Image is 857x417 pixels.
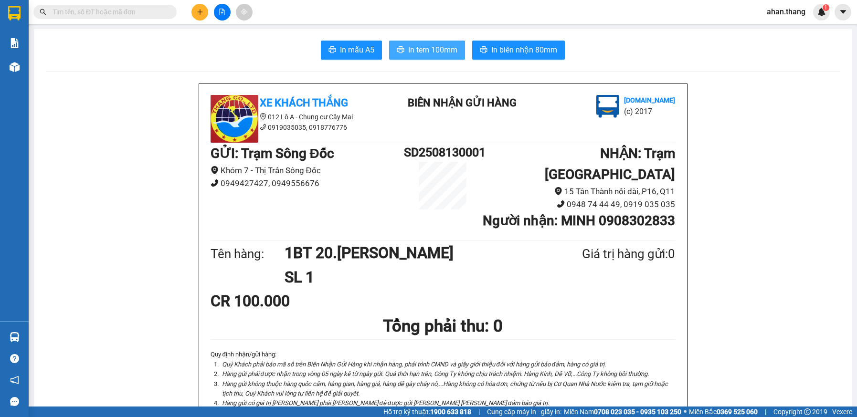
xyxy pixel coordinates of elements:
[564,407,681,417] span: Miền Nam
[10,332,20,342] img: warehouse-icon
[817,8,826,16] img: icon-new-feature
[321,41,382,60] button: printerIn mẫu A5
[211,244,285,264] div: Tên hàng:
[430,408,471,416] strong: 1900 633 818
[211,95,258,143] img: logo.jpg
[10,38,20,48] img: solution-icon
[835,4,851,21] button: caret-down
[554,187,562,195] span: environment
[211,146,334,161] b: GỬI : Trạm Sông Đốc
[684,410,687,414] span: ⚪️
[10,375,19,385] span: notification
[483,213,675,229] b: Người nhận : MINH 0908302833
[480,46,487,55] span: printer
[804,408,811,415] span: copyright
[482,185,676,198] li: 15 Tân Thành nối dài, P16, Q11
[482,198,676,211] li: 0948 74 44 49, 0919 035 035
[8,6,21,21] img: logo-vxr
[383,407,471,417] span: Hỗ trợ kỹ thuật:
[823,4,829,11] sup: 1
[211,164,404,177] li: Khóm 7 - Thị Trấn Sông Đốc
[40,9,46,15] span: search
[717,408,758,416] strong: 0369 525 060
[624,96,675,104] b: [DOMAIN_NAME]
[53,7,165,17] input: Tìm tên, số ĐT hoặc mã đơn
[222,370,649,377] i: Hàng gửi phải được nhận trong vòng 05 ngày kể từ ngày gửi. Quá thời hạn trên, Công Ty không chịu ...
[491,44,557,56] span: In biên nhận 80mm
[236,4,253,21] button: aim
[759,6,813,18] span: ahan.thang
[328,46,336,55] span: printer
[408,44,457,56] span: In tem 100mm
[408,97,517,109] b: BIÊN NHẬN GỬI HÀNG
[222,361,606,368] i: Quý Khách phải báo mã số trên Biên Nhận Gửi Hàng khi nhận hàng, phải trình CMND và giấy giới thiệ...
[211,177,404,190] li: 0949427427, 0949556676
[285,241,536,265] h1: 1BT 20.[PERSON_NAME]
[222,399,550,407] i: Hàng gửi có giá trị [PERSON_NAME] phải [PERSON_NAME] để được gửi [PERSON_NAME] [PERSON_NAME] đảm ...
[10,62,20,72] img: warehouse-icon
[241,9,247,15] span: aim
[689,407,758,417] span: Miền Bắc
[624,105,675,117] li: (c) 2017
[260,113,266,120] span: environment
[536,244,675,264] div: Giá trị hàng gửi: 0
[285,265,536,289] h1: SL 1
[219,9,225,15] span: file-add
[487,407,561,417] span: Cung cấp máy in - giấy in:
[478,407,480,417] span: |
[839,8,847,16] span: caret-down
[596,95,619,118] img: logo.jpg
[389,41,465,60] button: printerIn tem 100mm
[260,97,348,109] b: Xe Khách THẮNG
[472,41,565,60] button: printerIn biên nhận 80mm
[214,4,231,21] button: file-add
[10,354,19,363] span: question-circle
[197,9,203,15] span: plus
[545,146,675,182] b: NHẬN : Trạm [GEOGRAPHIC_DATA]
[211,166,219,174] span: environment
[211,179,219,187] span: phone
[765,407,766,417] span: |
[340,44,374,56] span: In mẫu A5
[404,143,481,162] h1: SD2508130001
[594,408,681,416] strong: 0708 023 035 - 0935 103 250
[557,200,565,208] span: phone
[211,122,382,133] li: 0919035035, 0918776776
[260,124,266,130] span: phone
[211,289,364,313] div: CR 100.000
[191,4,208,21] button: plus
[222,380,668,397] i: Hàng gửi không thuộc hàng quốc cấm, hàng gian, hàng giả, hàng dễ gây cháy nổ,...Hàng không có hóa...
[211,313,676,339] h1: Tổng phải thu: 0
[211,112,382,122] li: 012 Lô A - Chung cư Cây Mai
[397,46,404,55] span: printer
[10,397,19,406] span: message
[824,4,827,11] span: 1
